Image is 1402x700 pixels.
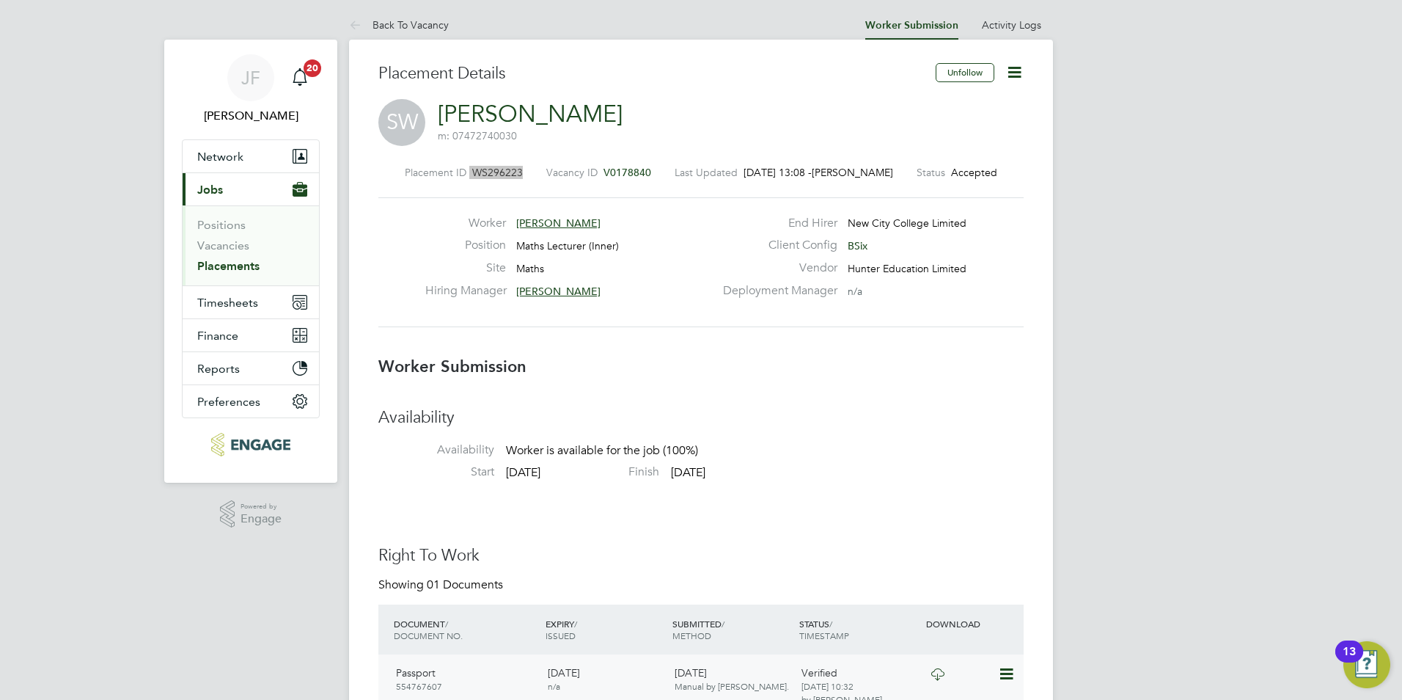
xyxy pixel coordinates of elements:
span: BSix [848,239,867,252]
a: Back To Vacancy [349,18,449,32]
div: 13 [1343,652,1356,671]
label: Placement ID [405,166,466,179]
span: Finance [197,329,238,343]
div: Jobs [183,205,319,285]
button: Unfollow [936,63,994,82]
label: Status [917,166,945,179]
a: Vacancies [197,238,249,252]
span: / [829,618,832,630]
label: Worker [425,216,506,231]
button: Preferences [183,385,319,418]
b: Worker Submission [378,357,526,376]
div: EXPIRY [542,610,669,649]
span: SW [378,99,425,146]
span: New City College Limited [848,216,966,230]
a: Go to home page [182,433,320,456]
div: DOCUMENT [390,610,542,649]
a: Activity Logs [982,18,1041,32]
h3: Right To Work [378,545,1024,566]
span: WS296223 [472,166,523,179]
span: ISSUED [546,630,576,641]
a: Powered byEngage [220,500,282,528]
a: Worker Submission [865,19,958,32]
span: Verified [801,666,837,679]
span: Engage [241,513,282,525]
span: [DATE] [506,465,540,480]
a: 20 [285,54,315,101]
label: Site [425,260,506,276]
span: m: 07472740030 [438,129,517,142]
label: End Hirer [714,216,837,231]
span: Reports [197,362,240,376]
label: Position [425,238,506,253]
label: Last Updated [675,166,738,179]
label: Finish [543,464,659,480]
label: Availability [378,442,494,458]
span: Hunter Education Limited [848,262,966,275]
span: [DATE] [671,465,705,480]
img: huntereducation-logo-retina.png [211,433,290,456]
span: [PERSON_NAME] [812,166,893,179]
div: SUBMITTED [669,610,796,649]
button: Open Resource Center, 13 new notifications [1343,641,1390,688]
span: Maths [516,262,544,275]
span: 554767607 [396,680,442,692]
div: [DATE] [542,660,669,699]
span: DOCUMENT NO. [394,630,463,641]
span: [DATE] 10:32 [801,680,854,692]
span: JF [241,68,260,87]
nav: Main navigation [164,40,337,483]
label: Hiring Manager [425,283,506,299]
label: Client Config [714,238,837,253]
span: James Farrington [182,107,320,125]
a: [PERSON_NAME] [438,100,623,128]
span: V0178840 [603,166,651,179]
span: [PERSON_NAME] [516,285,601,298]
span: Accepted [951,166,997,179]
span: [DATE] 13:08 - [744,166,812,179]
span: Worker is available for the job (100%) [506,443,698,458]
span: Maths Lecturer (Inner) [516,239,619,252]
span: [PERSON_NAME] [516,216,601,230]
span: Jobs [197,183,223,197]
span: 20 [304,59,321,77]
span: Network [197,150,243,164]
button: Reports [183,352,319,384]
div: [DATE] [669,660,796,699]
label: Vacancy ID [546,166,598,179]
div: DOWNLOAD [922,610,1024,637]
div: Passport [390,660,542,699]
a: Placements [197,259,260,273]
span: METHOD [672,630,711,641]
span: Timesheets [197,296,258,310]
label: Deployment Manager [714,283,837,299]
span: / [574,618,577,630]
span: / [445,618,448,630]
div: STATUS [796,610,922,649]
span: Manual by [PERSON_NAME]. [675,680,789,692]
span: n/a [548,680,560,692]
span: n/a [848,285,862,298]
button: Network [183,140,319,172]
a: JF[PERSON_NAME] [182,54,320,125]
label: Vendor [714,260,837,276]
span: / [722,618,724,630]
span: TIMESTAMP [799,630,849,641]
button: Timesheets [183,286,319,318]
span: Preferences [197,395,260,409]
span: Powered by [241,500,282,513]
label: Start [378,464,494,480]
span: 01 Documents [427,577,503,592]
button: Finance [183,319,319,351]
a: Positions [197,218,246,232]
button: Jobs [183,173,319,205]
div: Showing [378,577,506,593]
h3: Placement Details [378,63,925,84]
h3: Availability [378,407,1024,429]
